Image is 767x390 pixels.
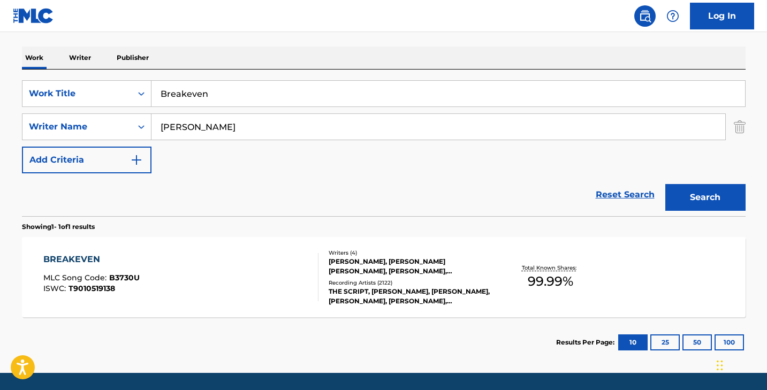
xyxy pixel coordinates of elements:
button: 100 [715,334,744,350]
div: Drag [717,349,723,381]
span: ISWC : [43,284,69,293]
p: Writer [66,47,94,69]
p: Showing 1 - 1 of 1 results [22,222,95,232]
img: search [639,10,651,22]
p: Results Per Page: [556,338,617,347]
iframe: Chat Widget [713,339,767,390]
form: Search Form [22,80,746,216]
button: Add Criteria [22,147,151,173]
span: T9010519138 [69,284,115,293]
a: Log In [690,3,754,29]
div: Work Title [29,87,125,100]
div: Recording Artists ( 2122 ) [329,279,490,287]
p: Total Known Shares: [522,264,579,272]
div: Writers ( 4 ) [329,249,490,257]
a: Reset Search [590,183,660,207]
a: Public Search [634,5,656,27]
div: THE SCRIPT, [PERSON_NAME], [PERSON_NAME], [PERSON_NAME], [PERSON_NAME], [PERSON_NAME], [PERSON_NA... [329,287,490,306]
img: 9d2ae6d4665cec9f34b9.svg [130,154,143,166]
div: Writer Name [29,120,125,133]
img: help [666,10,679,22]
img: Delete Criterion [734,113,746,140]
div: [PERSON_NAME], [PERSON_NAME] [PERSON_NAME], [PERSON_NAME], [PERSON_NAME] [PERSON_NAME] [329,257,490,276]
button: 10 [618,334,648,350]
span: 99.99 % [528,272,573,291]
div: BREAKEVEN [43,253,140,266]
p: Work [22,47,47,69]
span: B3730U [109,273,140,282]
button: Search [665,184,746,211]
button: 50 [682,334,712,350]
p: Publisher [113,47,152,69]
button: 25 [650,334,680,350]
a: BREAKEVENMLC Song Code:B3730UISWC:T9010519138Writers (4)[PERSON_NAME], [PERSON_NAME] [PERSON_NAME... [22,237,746,317]
img: MLC Logo [13,8,54,24]
span: MLC Song Code : [43,273,109,282]
div: Help [662,5,684,27]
